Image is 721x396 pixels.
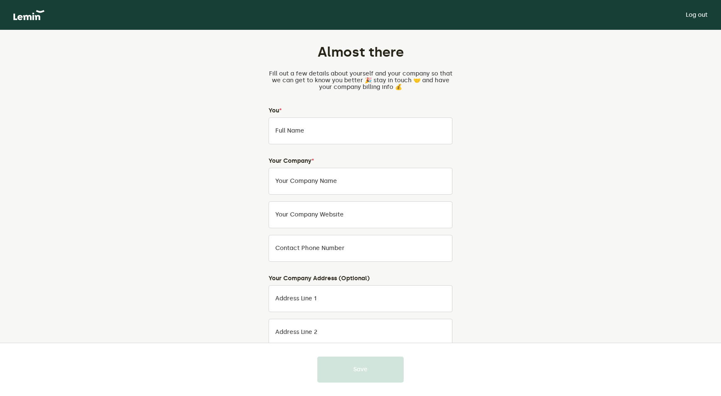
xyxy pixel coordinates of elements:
label: Your Company Name [275,178,337,185]
h1: Almost there [269,44,452,60]
h4: Your Company Address (Optional) [269,275,452,282]
input: Your company website [269,201,452,228]
a: Log out [686,12,708,18]
input: Your Company Name [269,168,452,195]
button: Save [317,357,404,383]
p: Fill out a few details about yourself and your company so that we can get to know you better 🎉 st... [269,70,452,91]
label: Address Line 1 [275,295,316,302]
input: Full Name [269,117,452,144]
input: Address Line 2 [269,319,452,346]
h4: Your Company [269,158,452,164]
label: Address Line 2 [275,329,317,336]
img: logo [13,10,44,20]
label: Full Name [275,128,304,134]
label: Your company website [275,211,344,218]
h4: You [269,107,452,114]
input: Address Line 1 [269,285,452,312]
label: Contact Phone Number [275,245,345,252]
input: Contact Phone Number [269,235,452,262]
